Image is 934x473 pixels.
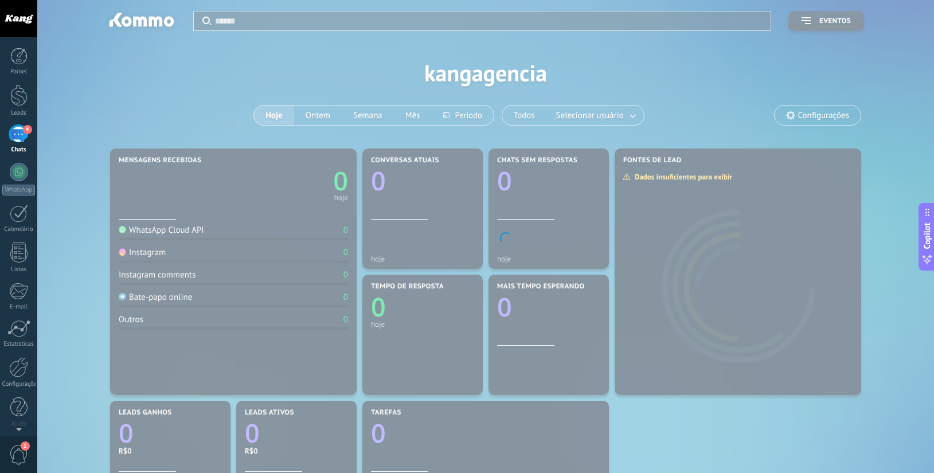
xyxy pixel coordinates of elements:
div: WhatsApp [2,185,35,196]
div: Listas [2,266,36,273]
div: Chats [2,146,36,154]
span: 4 [23,125,32,134]
div: Leads [2,110,36,117]
div: Estatísticas [2,341,36,348]
div: Painel [2,68,36,76]
div: Calendário [2,226,36,233]
div: E-mail [2,303,36,311]
span: Copilot [921,222,933,249]
div: Configurações [2,381,36,388]
span: 1 [21,441,30,451]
